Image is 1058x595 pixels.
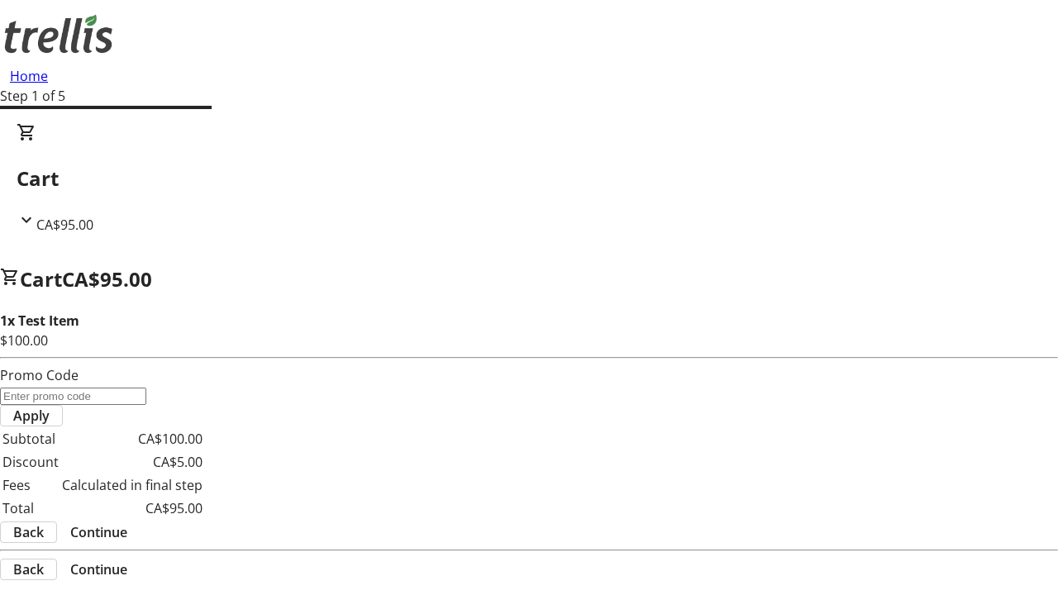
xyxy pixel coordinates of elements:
[13,559,44,579] span: Back
[20,265,62,293] span: Cart
[57,559,141,579] button: Continue
[36,216,93,234] span: CA$95.00
[57,522,141,542] button: Continue
[61,497,203,519] td: CA$95.00
[13,522,44,542] span: Back
[62,265,152,293] span: CA$95.00
[2,474,60,496] td: Fees
[70,559,127,579] span: Continue
[17,164,1041,193] h2: Cart
[61,428,203,450] td: CA$100.00
[61,451,203,473] td: CA$5.00
[2,497,60,519] td: Total
[70,522,127,542] span: Continue
[13,406,50,426] span: Apply
[17,122,1041,235] div: CartCA$95.00
[2,428,60,450] td: Subtotal
[2,451,60,473] td: Discount
[61,474,203,496] td: Calculated in final step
